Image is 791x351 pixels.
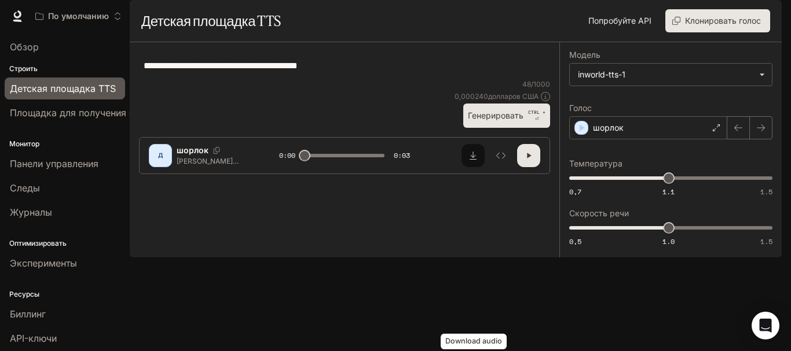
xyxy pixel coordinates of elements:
[30,5,127,28] button: Открыть меню рабочего пространства
[489,144,512,167] button: Осмотреть
[535,116,539,121] font: ⏎
[588,16,651,25] font: Попробуйте API
[578,69,625,79] font: inworld-tts-1
[662,187,675,197] font: 1.1
[488,92,539,101] font: долларов США
[528,109,545,115] font: CTRL +
[462,144,485,167] button: Скачать аудио
[760,187,772,197] font: 1.5
[752,312,779,339] div: Открытый Интерком Мессенджер
[685,16,761,25] font: Клонировать голос
[463,104,550,127] button: ГенерироватьCTRL +⏎
[141,12,281,29] font: Детская площадка TTS
[570,64,772,86] div: inworld-tts-1
[533,80,550,88] font: 1000
[665,9,770,32] button: Клонировать голос
[569,187,581,197] font: 0,7
[569,103,592,113] font: Голос
[760,237,772,246] font: 1.5
[522,80,531,88] font: 48
[569,237,581,246] font: 0,5
[584,9,656,32] a: Попробуйте API
[48,11,109,21] font: По умолчанию
[158,152,163,158] font: Д
[177,157,241,195] font: [PERSON_NAME] понял жизнь — тот молчит… и есть печенье.
[531,80,533,88] font: /
[279,150,295,161] span: 0:00
[468,110,523,120] font: Генерировать
[177,145,208,155] font: шорлок
[455,92,488,101] font: 0,000240
[394,150,410,160] font: 0:03
[662,237,675,246] font: 1.0
[569,50,600,60] font: Модель
[569,158,622,168] font: Температура
[593,123,624,132] font: шорлок
[569,208,629,218] font: Скорость речи
[208,147,225,154] button: Копировать голосовой идентификатор
[441,334,507,349] div: Download audio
